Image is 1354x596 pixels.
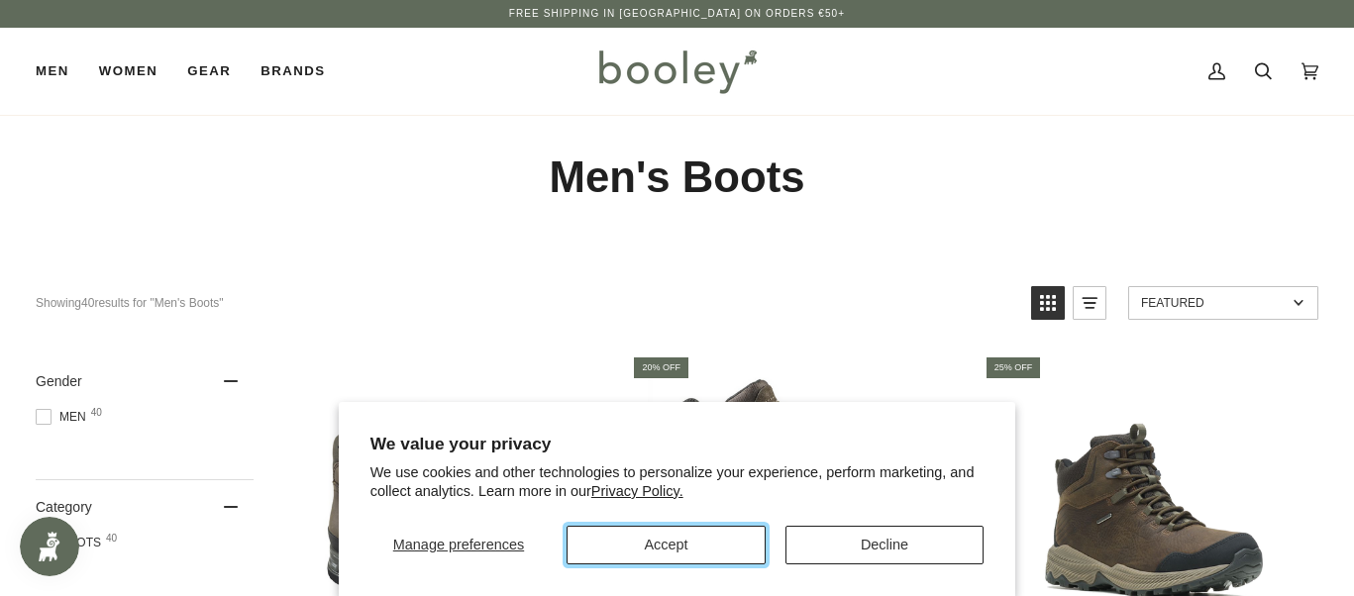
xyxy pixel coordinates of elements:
[393,537,524,552] span: Manage preferences
[36,408,92,426] span: Men
[590,43,764,100] img: Booley
[1141,296,1287,310] span: Featured
[91,408,102,418] span: 40
[246,28,340,115] a: Brands
[84,28,172,115] a: Women
[260,61,325,81] span: Brands
[987,357,1041,378] div: 25% off
[1031,286,1065,320] a: View grid mode
[81,296,94,310] b: 40
[36,499,92,515] span: Category
[634,357,688,378] div: 20% off
[591,483,683,499] a: Privacy Policy.
[20,517,79,576] iframe: Button to open loyalty program pop-up
[172,28,246,115] a: Gear
[1128,286,1318,320] a: Sort options
[99,61,157,81] span: Women
[370,463,985,501] p: We use cookies and other technologies to personalize your experience, perform marketing, and coll...
[370,526,547,564] button: Manage preferences
[36,61,69,81] span: Men
[36,373,82,389] span: Gender
[36,286,1016,320] div: Showing results for "Men's Boots"
[1073,286,1106,320] a: View list mode
[187,61,231,81] span: Gear
[36,150,1318,205] h1: Men's Boots
[106,534,117,544] span: 40
[36,28,84,115] a: Men
[567,526,766,564] button: Accept
[370,434,985,454] h2: We value your privacy
[785,526,985,564] button: Decline
[36,534,107,551] span: Boots
[509,6,845,22] p: Free Shipping in [GEOGRAPHIC_DATA] on Orders €50+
